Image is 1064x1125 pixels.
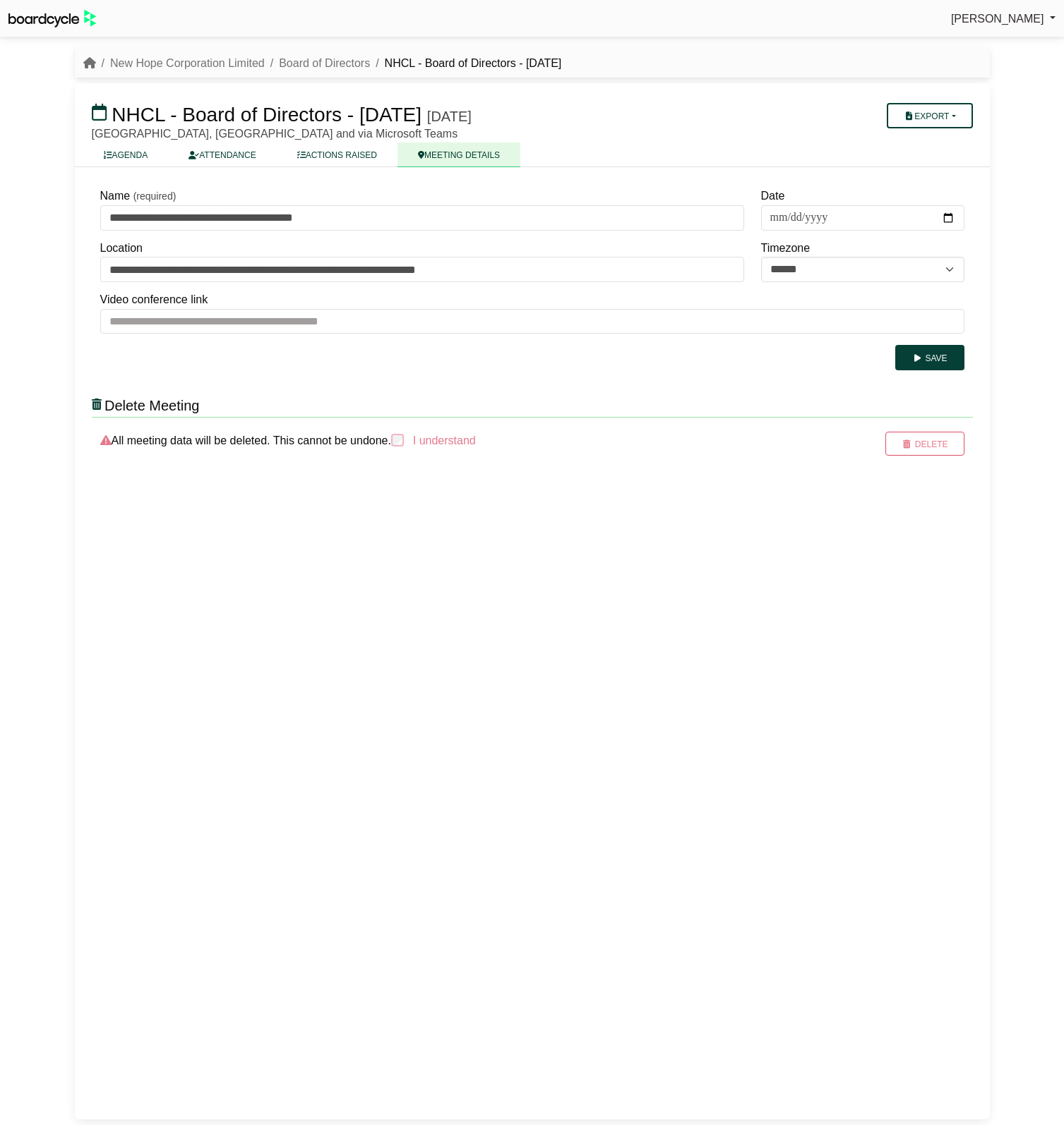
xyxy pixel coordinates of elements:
[761,239,811,257] label: Timezone
[100,239,143,257] label: Location
[104,398,200,413] span: Delete Meeting
[951,10,1056,28] a: [PERSON_NAME]
[895,345,964,370] button: Save
[92,432,826,456] div: All meeting data will be deleted. This cannot be undone.
[110,57,265,69] a: New Hope Corporation Limited
[761,187,785,205] label: Date
[92,128,458,140] span: [GEOGRAPHIC_DATA], [GEOGRAPHIC_DATA] and via Microsoft Teams
[397,142,520,167] a: MEETING DETAILS
[277,142,397,167] a: ACTIONS RAISED
[83,54,562,73] nav: breadcrumb
[83,142,169,167] a: AGENDA
[8,10,96,28] img: BoardcycleBlackGreen-aaafeed430059cb809a45853b8cf6d952af9d84e6e89e1f1685b34bfd5cb7d64.svg
[133,190,177,202] small: (required)
[112,104,422,126] span: NHCL - Board of Directors - [DATE]
[168,142,276,167] a: ATTENDANCE
[885,432,964,456] button: Delete
[100,187,131,205] label: Name
[411,432,475,450] label: I understand
[100,291,208,309] label: Video conference link
[427,108,472,125] div: [DATE]
[370,54,561,73] li: NHCL - Board of Directors - [DATE]
[279,57,370,69] a: Board of Directors
[951,13,1044,25] span: [PERSON_NAME]
[887,103,972,128] button: Export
